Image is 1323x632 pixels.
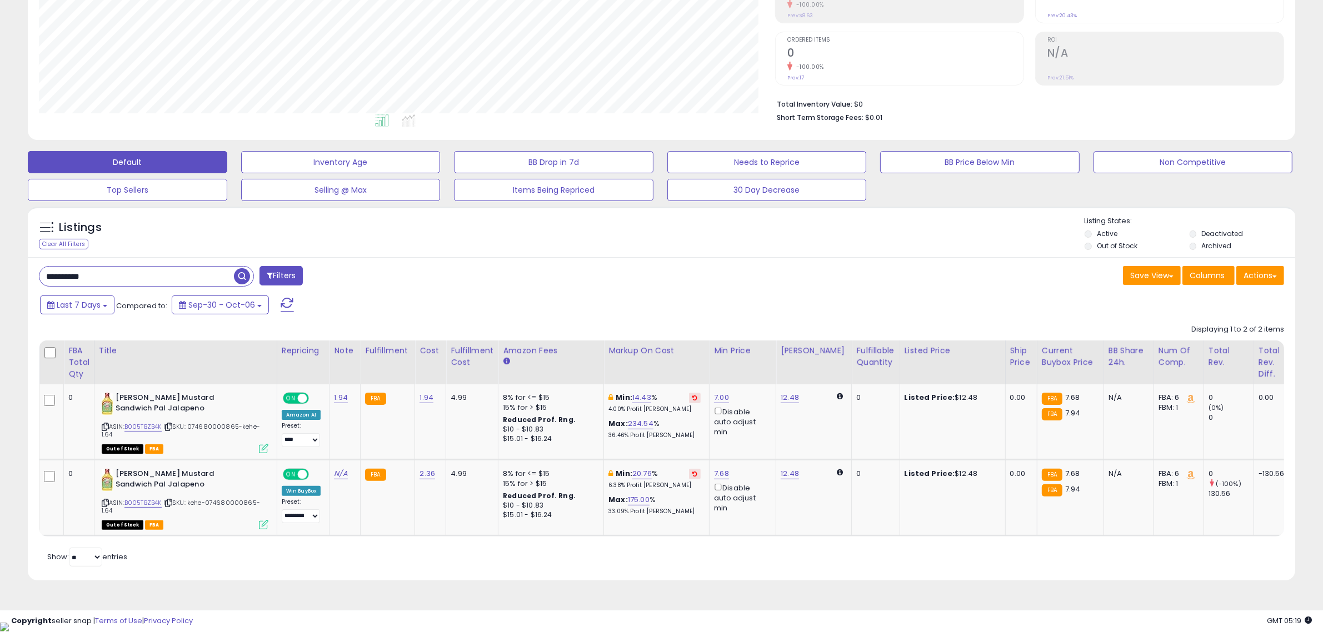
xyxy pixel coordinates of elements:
div: Disable auto adjust min [714,481,767,513]
span: Last 7 Days [57,299,101,310]
button: Non Competitive [1094,151,1293,173]
span: Compared to: [116,300,167,311]
p: Listing States: [1085,216,1295,227]
div: 8% for <= $15 [503,393,595,403]
span: 7.68 [1065,468,1080,479]
b: [PERSON_NAME] Mustard Sandwich Pal Jalapeno [116,393,251,416]
a: 175.00 [628,494,650,505]
small: FBA [1042,469,1062,481]
div: [PERSON_NAME] [781,345,847,357]
small: FBA [1042,408,1062,420]
div: Num of Comp. [1159,345,1199,368]
a: Terms of Use [95,615,142,626]
span: 7.94 [1065,484,1081,494]
div: 8% for <= $15 [503,469,595,479]
small: Prev: $8.63 [787,12,813,19]
div: % [608,393,701,413]
p: 4.00% Profit [PERSON_NAME] [608,405,701,413]
label: Active [1097,229,1117,238]
div: FBM: 1 [1159,479,1195,489]
button: Selling @ Max [241,179,441,201]
span: ROI [1047,37,1284,43]
div: $15.01 - $16.24 [503,434,595,444]
div: $12.48 [905,393,997,403]
div: Current Buybox Price [1042,345,1099,368]
div: 0 [856,469,891,479]
li: $0 [777,97,1276,110]
img: 51MZKQPxGLL._SL40_.jpg [102,469,113,491]
th: The percentage added to the cost of goods (COGS) that forms the calculator for Min & Max prices. [604,340,710,384]
label: Out of Stock [1097,241,1137,250]
button: Save View [1123,266,1181,285]
div: 0.00 [1010,469,1029,479]
div: Ship Price [1010,345,1032,368]
span: 7.68 [1065,392,1080,403]
div: % [608,469,701,489]
div: 0 [1209,469,1254,479]
div: Disable auto adjust min [714,405,767,437]
b: Max: [608,494,628,505]
span: Ordered Items [787,37,1024,43]
a: 7.00 [714,392,729,403]
span: OFF [307,470,325,479]
div: 130.56 [1209,489,1254,499]
small: -100.00% [792,63,824,71]
a: 12.48 [781,468,799,479]
div: N/A [1109,393,1145,403]
span: 2025-10-14 05:19 GMT [1267,615,1312,626]
strong: Copyright [11,615,52,626]
div: 15% for > $15 [503,479,595,489]
div: Total Rev. Diff. [1259,345,1289,380]
div: Repricing [282,345,325,357]
div: Clear All Filters [39,239,88,249]
small: FBA [1042,393,1062,405]
button: Items Being Repriced [454,179,653,201]
span: FBA [145,444,164,454]
span: All listings that are currently out of stock and unavailable for purchase on Amazon [102,520,143,530]
a: B005TBZB4K [124,422,162,432]
button: Default [28,151,227,173]
a: 1.94 [334,392,348,403]
div: BB Share 24h. [1109,345,1149,368]
div: 0.00 [1010,393,1029,403]
div: Displaying 1 to 2 of 2 items [1191,324,1284,335]
a: N/A [334,468,347,479]
span: Columns [1190,270,1225,281]
small: (-100%) [1216,479,1241,488]
div: Min Price [714,345,771,357]
div: Markup on Cost [608,345,705,357]
span: | SKU: kehe-074680000865-1.64 [102,498,260,515]
div: 0 [68,393,86,403]
span: $0.01 [865,112,882,123]
button: Inventory Age [241,151,441,173]
label: Deactivated [1202,229,1244,238]
b: Total Inventory Value: [777,99,852,109]
small: Prev: 17 [787,74,804,81]
div: FBA: 6 [1159,469,1195,479]
span: ON [284,470,298,479]
p: 33.09% Profit [PERSON_NAME] [608,508,701,515]
small: Prev: 20.43% [1047,12,1077,19]
button: BB Drop in 7d [454,151,653,173]
button: Filters [259,266,303,285]
span: 7.94 [1065,408,1081,418]
a: Privacy Policy [144,615,193,626]
button: Needs to Reprice [667,151,867,173]
small: (0%) [1209,403,1224,412]
b: Reduced Prof. Rng. [503,415,576,424]
button: Columns [1182,266,1235,285]
div: 4.99 [451,393,490,403]
div: $15.01 - $16.24 [503,510,595,520]
small: FBA [365,469,386,481]
div: Total Rev. [1209,345,1249,368]
span: ON [284,394,298,403]
div: 15% for > $15 [503,403,595,413]
div: Fulfillable Quantity [856,345,895,368]
b: Reduced Prof. Rng. [503,491,576,500]
div: Amazon AI [282,410,321,420]
p: 36.46% Profit [PERSON_NAME] [608,432,701,439]
p: 6.38% Profit [PERSON_NAME] [608,481,701,489]
small: Prev: 21.51% [1047,74,1074,81]
a: 7.68 [714,468,729,479]
span: | SKU: 074680000865-kehe-1.64 [102,422,260,439]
